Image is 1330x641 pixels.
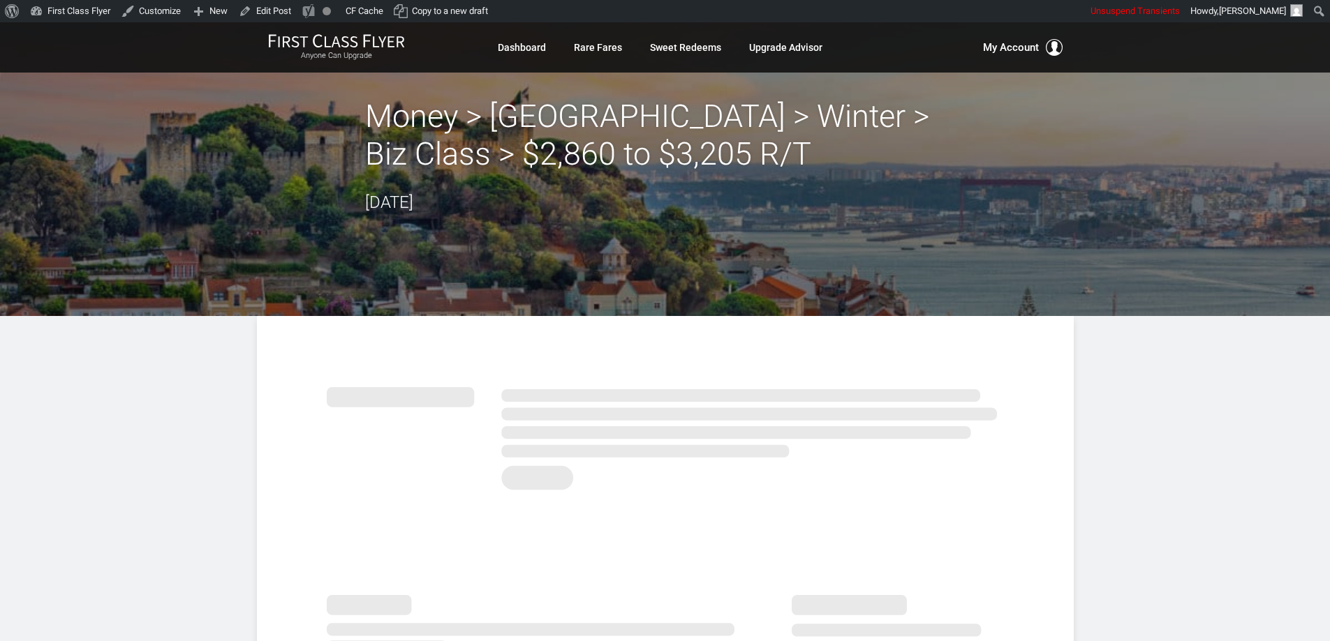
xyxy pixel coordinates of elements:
a: Rare Fares [574,35,622,60]
h2: Money > [GEOGRAPHIC_DATA] > Winter > Biz Class > $2,860 to $3,205 R/T [365,98,966,173]
a: Dashboard [498,35,546,60]
a: Upgrade Advisor [749,35,822,60]
button: My Account [983,39,1063,56]
span: My Account [983,39,1039,56]
a: Sweet Redeems [650,35,721,60]
small: Anyone Can Upgrade [268,51,405,61]
span: [PERSON_NAME] [1219,6,1286,16]
a: First Class FlyerAnyone Can Upgrade [268,33,405,61]
time: [DATE] [365,193,413,212]
img: First Class Flyer [268,33,405,48]
span: Unsuspend Transients [1091,6,1180,16]
img: summary.svg [327,372,1004,498]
